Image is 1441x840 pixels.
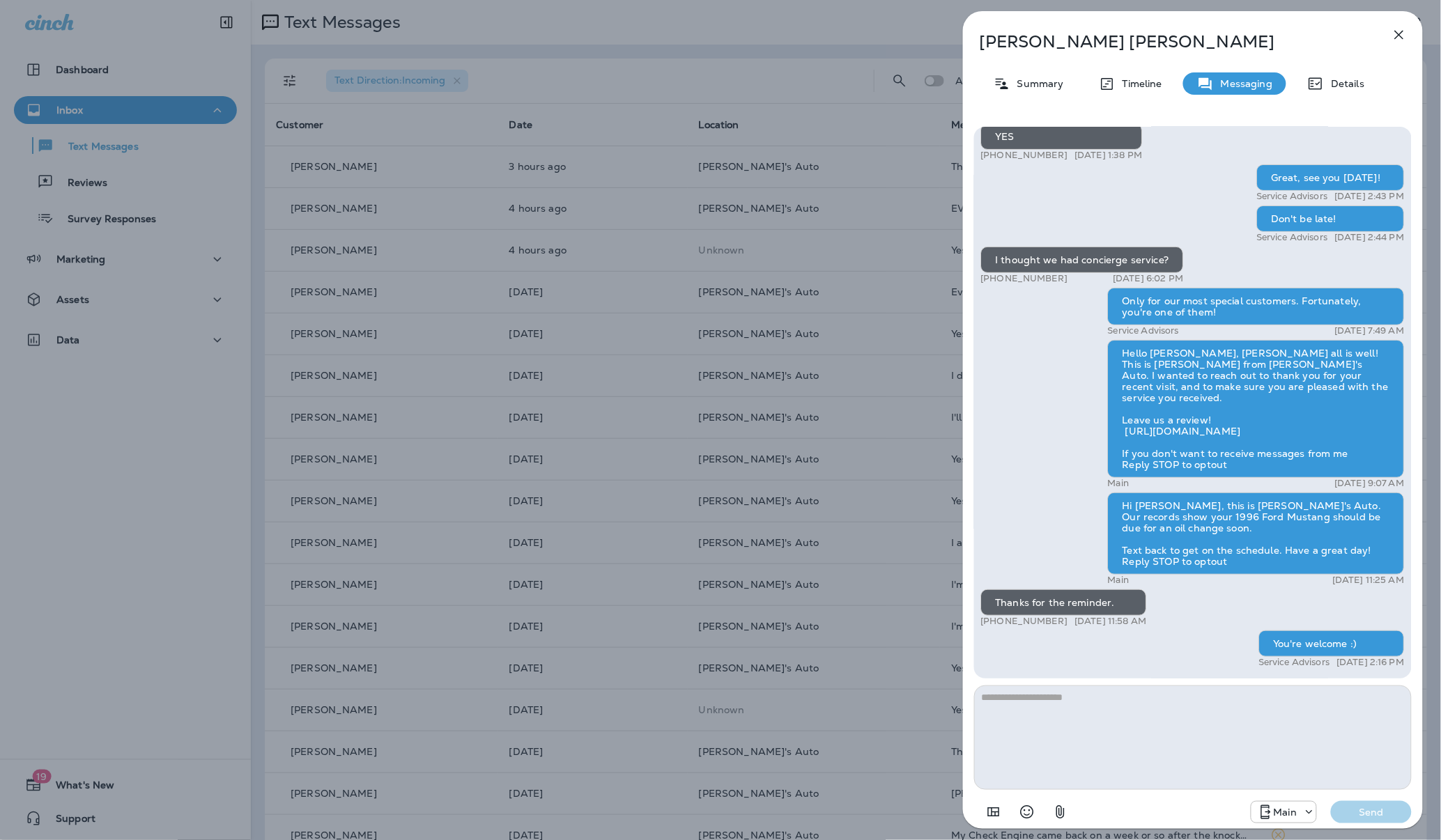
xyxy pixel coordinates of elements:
[1108,478,1130,489] p: Main
[1108,575,1130,586] p: Main
[1108,492,1405,575] div: Hi [PERSON_NAME], this is [PERSON_NAME]'s Auto. Our records show your 1996 Ford Mustang should be...
[1257,205,1405,232] div: Don't be late!
[1257,232,1328,243] p: Service Advisors
[1251,804,1317,820] div: +1 (941) 231-4423
[1108,288,1405,325] div: Only for our most special customers. Fortunately, you're one of them!
[981,616,1068,627] p: [PHONE_NUMBER]
[1108,340,1405,478] div: Hello [PERSON_NAME], [PERSON_NAME] all is well! This is [PERSON_NAME] from [PERSON_NAME]'s Auto. ...
[981,150,1068,161] p: [PHONE_NUMBER]
[981,273,1068,284] p: [PHONE_NUMBER]
[1075,616,1147,627] p: [DATE] 11:58 AM
[1257,164,1405,191] div: Great, see you [DATE]!
[1013,798,1041,826] button: Select an emoji
[981,247,1184,273] div: I thought we had concierge service?
[981,123,1143,150] div: YES
[1257,191,1328,202] p: Service Advisors
[1335,232,1405,243] p: [DATE] 2:44 PM
[1337,657,1405,668] p: [DATE] 2:16 PM
[1335,478,1405,489] p: [DATE] 9:07 AM
[980,798,1008,826] button: Add in a premade template
[1113,273,1184,284] p: [DATE] 6:02 PM
[1333,575,1405,586] p: [DATE] 11:25 AM
[1214,78,1272,89] p: Messaging
[1259,630,1405,657] div: You're welcome :)
[980,32,1360,52] p: [PERSON_NAME] [PERSON_NAME]
[981,589,1147,616] div: Thanks for the reminder.
[1108,325,1179,336] p: Service Advisors
[1335,191,1405,202] p: [DATE] 2:43 PM
[1324,78,1364,89] p: Details
[1335,325,1405,336] p: [DATE] 7:49 AM
[1075,150,1143,161] p: [DATE] 1:38 PM
[1116,78,1162,89] p: Timeline
[1259,657,1330,668] p: Service Advisors
[1010,78,1064,89] p: Summary
[1274,807,1297,818] p: Main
